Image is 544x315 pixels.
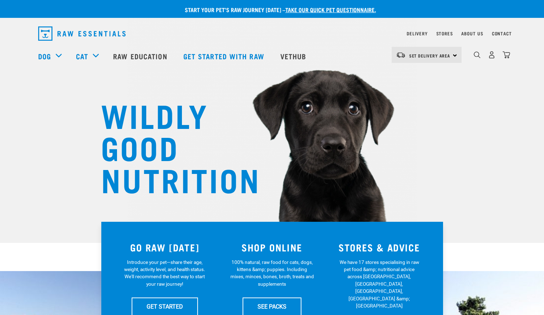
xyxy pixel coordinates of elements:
[38,26,126,41] img: Raw Essentials Logo
[176,42,273,70] a: Get started with Raw
[396,52,406,58] img: van-moving.png
[436,32,453,35] a: Stores
[32,24,512,44] nav: dropdown navigation
[123,259,207,288] p: Introduce your pet—share their age, weight, activity level, and health status. We'll recommend th...
[230,259,314,288] p: 100% natural, raw food for cats, dogs, kittens &amp; puppies. Including mixes, minces, bones, bro...
[474,51,481,58] img: home-icon-1@2x.png
[488,51,495,59] img: user.png
[101,98,244,195] h1: WILDLY GOOD NUTRITION
[503,51,510,59] img: home-icon@2x.png
[106,42,176,70] a: Raw Education
[330,242,429,253] h3: STORES & ADVICE
[492,32,512,35] a: Contact
[285,8,376,11] a: take our quick pet questionnaire.
[407,32,427,35] a: Delivery
[223,242,321,253] h3: SHOP ONLINE
[461,32,483,35] a: About Us
[38,51,51,61] a: Dog
[409,54,451,57] span: Set Delivery Area
[337,259,421,310] p: We have 17 stores specialising in raw pet food &amp; nutritional advice across [GEOGRAPHIC_DATA],...
[116,242,214,253] h3: GO RAW [DATE]
[273,42,315,70] a: Vethub
[76,51,88,61] a: Cat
